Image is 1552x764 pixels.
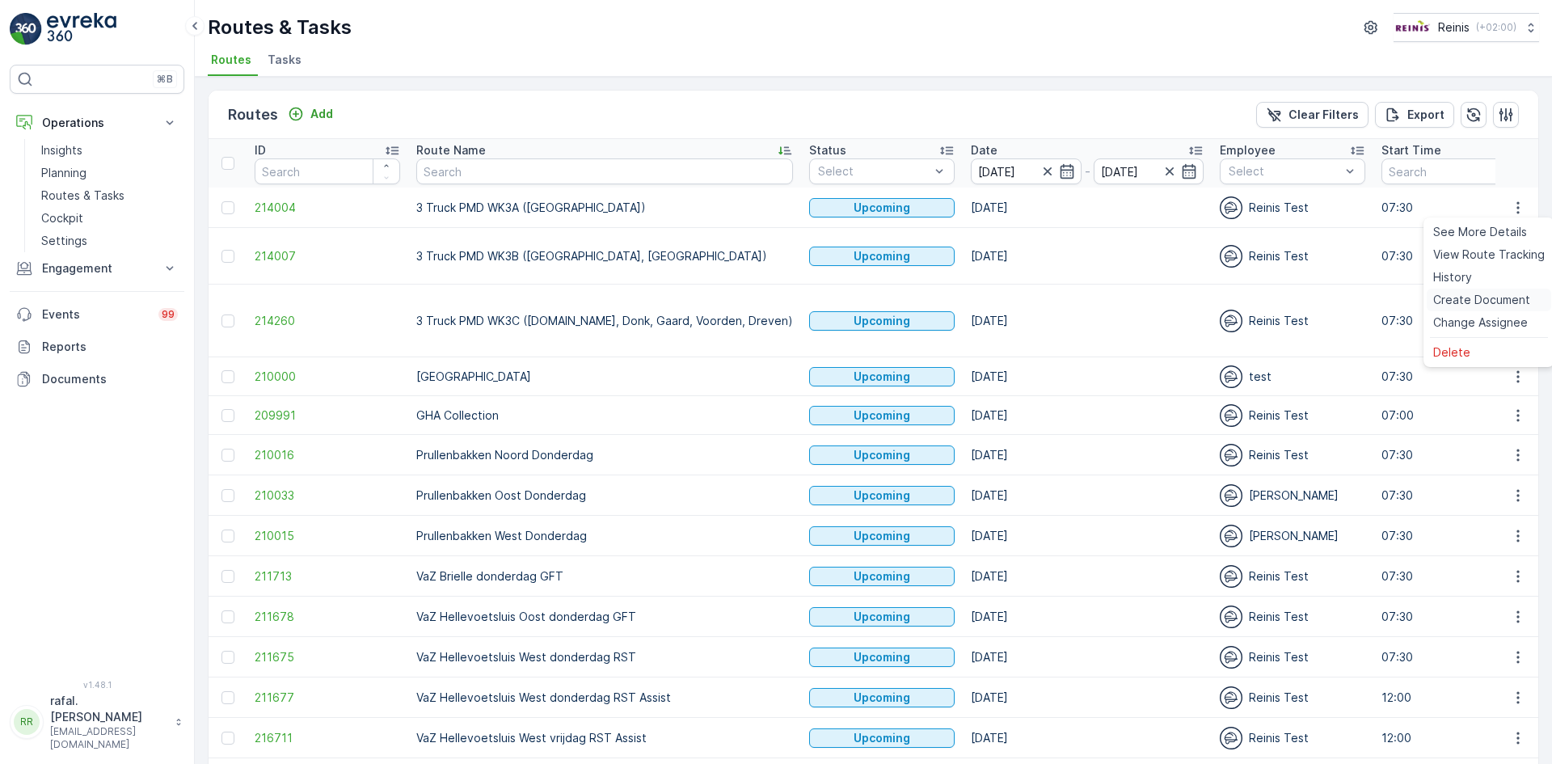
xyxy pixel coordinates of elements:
[221,610,234,623] div: Toggle Row Selected
[1373,435,1535,475] td: 07:30
[963,357,1212,396] td: [DATE]
[809,728,955,748] button: Upcoming
[268,52,302,68] span: Tasks
[408,285,801,357] td: 3 Truck PMD WK3C ([DOMAIN_NAME], Donk, Gaard, Voorden, Dreven)
[1373,677,1535,718] td: 12:00
[1220,646,1242,669] img: svg%3e
[221,691,234,704] div: Toggle Row Selected
[1220,365,1365,388] div: test
[408,396,801,435] td: GHA Collection
[35,207,184,230] a: Cockpit
[1373,396,1535,435] td: 07:00
[10,363,184,395] a: Documents
[1373,357,1535,396] td: 07:30
[157,73,173,86] p: ⌘B
[162,308,175,321] p: 99
[854,649,910,665] p: Upcoming
[41,210,83,226] p: Cockpit
[255,248,400,264] a: 214007
[35,184,184,207] a: Routes & Tasks
[854,248,910,264] p: Upcoming
[408,475,801,516] td: Prullenbakken Oost Donderdag
[1220,686,1365,709] div: Reinis Test
[1220,404,1365,427] div: Reinis Test
[10,680,184,690] span: v 1.48.1
[255,690,400,706] span: 211677
[255,649,400,665] a: 211675
[10,331,184,363] a: Reports
[1220,727,1242,749] img: svg%3e
[1220,142,1276,158] p: Employee
[1381,142,1441,158] p: Start Time
[221,570,234,583] div: Toggle Row Selected
[971,158,1082,184] input: dd/mm/yyyy
[963,475,1212,516] td: [DATE]
[854,690,910,706] p: Upcoming
[255,568,400,585] span: 211713
[1220,525,1365,547] div: [PERSON_NAME]
[408,435,801,475] td: Prullenbakken Noord Donderdag
[408,718,801,758] td: VaZ Hellevoetsluis West vrijdag RST Assist
[221,449,234,462] div: Toggle Row Selected
[255,730,400,746] span: 216711
[10,252,184,285] button: Engagement
[221,409,234,422] div: Toggle Row Selected
[809,445,955,465] button: Upcoming
[809,367,955,386] button: Upcoming
[1373,556,1535,597] td: 07:30
[854,369,910,385] p: Upcoming
[14,709,40,735] div: RR
[1433,314,1528,331] span: Change Assignee
[1373,475,1535,516] td: 07:30
[1433,247,1545,263] span: View Route Tracking
[1394,19,1432,36] img: Reinis-Logo-Vrijstaand_Tekengebied-1-copy2_aBO4n7j.png
[818,163,930,179] p: Select
[50,693,167,725] p: rafal.[PERSON_NAME]
[1220,606,1365,628] div: Reinis Test
[255,142,266,158] p: ID
[221,651,234,664] div: Toggle Row Selected
[10,107,184,139] button: Operations
[1220,727,1365,749] div: Reinis Test
[221,250,234,263] div: Toggle Row Selected
[1094,158,1204,184] input: dd/mm/yyyy
[1476,21,1516,34] p: ( +02:00 )
[1373,285,1535,357] td: 07:30
[255,488,400,504] a: 210033
[255,407,400,424] a: 209991
[809,607,955,627] button: Upcoming
[1220,404,1242,427] img: svg%3e
[255,528,400,544] a: 210015
[854,200,910,216] p: Upcoming
[255,609,400,625] a: 211678
[963,556,1212,597] td: [DATE]
[1433,292,1530,308] span: Create Document
[211,52,251,68] span: Routes
[963,637,1212,677] td: [DATE]
[809,311,955,331] button: Upcoming
[310,106,333,122] p: Add
[1220,310,1365,332] div: Reinis Test
[854,447,910,463] p: Upcoming
[35,230,184,252] a: Settings
[1373,188,1535,228] td: 07:30
[42,339,178,355] p: Reports
[809,688,955,707] button: Upcoming
[809,198,955,217] button: Upcoming
[809,247,955,266] button: Upcoming
[416,142,486,158] p: Route Name
[408,357,801,396] td: [GEOGRAPHIC_DATA]
[1220,525,1242,547] img: svg%3e
[1220,484,1365,507] div: [PERSON_NAME]
[1288,107,1359,123] p: Clear Filters
[1220,245,1365,268] div: Reinis Test
[1220,196,1242,219] img: svg%3e
[1256,102,1369,128] button: Clear Filters
[221,201,234,214] div: Toggle Row Selected
[854,313,910,329] p: Upcoming
[809,648,955,667] button: Upcoming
